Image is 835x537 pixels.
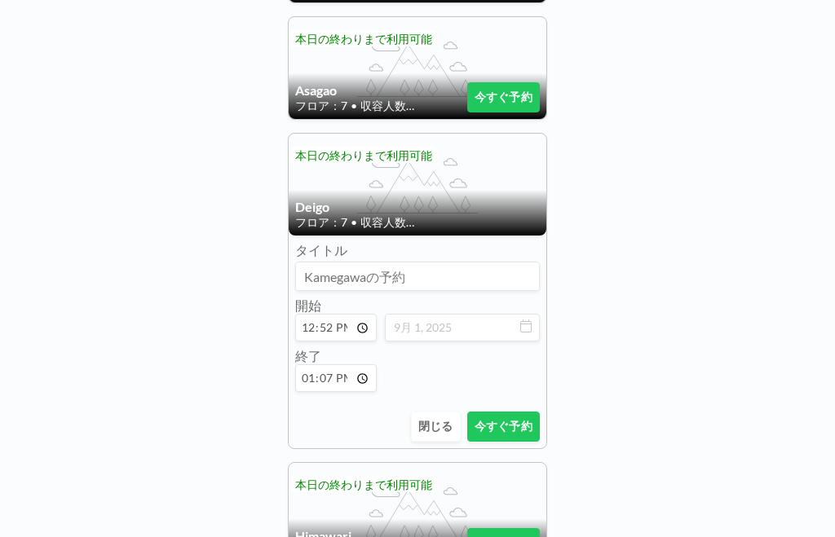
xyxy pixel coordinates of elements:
h4: Deigo [295,199,540,215]
h4: Asagao [295,82,467,99]
span: フロア：7 [295,215,347,230]
span: 本日の終わりまで利用可能 [295,148,432,162]
span: 収容人数：1 [360,215,422,230]
span: • [351,99,357,113]
label: 終了 [295,348,321,363]
span: フロア：7 [295,99,347,113]
label: タイトル [295,242,347,258]
label: 開始 [295,297,321,313]
button: 今すぐ予約 [467,82,540,112]
span: 本日の終わりまで利用可能 [295,32,432,46]
button: 閉じる [411,412,461,442]
input: Kamegawaの予約 [296,262,539,290]
button: 今すぐ予約 [467,412,540,442]
span: 収容人数：1 [360,99,422,113]
span: • [351,215,357,230]
span: 本日の終わりまで利用可能 [295,478,432,491]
